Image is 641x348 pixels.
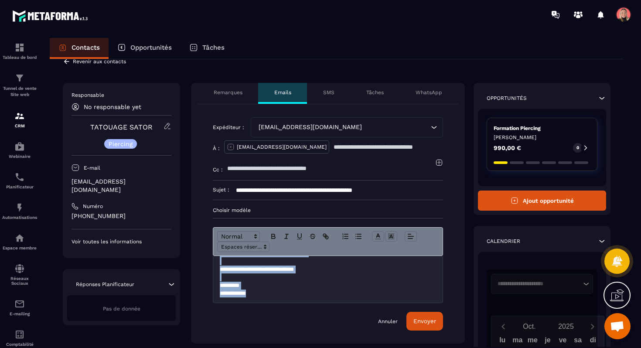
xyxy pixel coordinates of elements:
img: social-network [14,263,25,274]
input: Search for option [364,123,429,132]
p: E-mail [84,164,100,171]
img: accountant [14,329,25,340]
img: email [14,299,25,309]
div: Search for option [251,117,443,137]
p: CRM [2,123,37,128]
img: scheduler [14,172,25,182]
p: Comptabilité [2,342,37,347]
a: automationsautomationsWebinaire [2,135,37,165]
a: formationformationTableau de bord [2,36,37,66]
p: SMS [323,89,334,96]
p: Emails [274,89,291,96]
img: automations [14,202,25,213]
a: automationsautomationsEspace membre [2,226,37,257]
p: Cc : [213,166,223,173]
a: Tâches [181,38,233,59]
p: Formation Piercing [494,125,590,132]
p: E-mailing [2,311,37,316]
p: Réseaux Sociaux [2,276,37,286]
p: Calendrier [487,238,520,245]
button: Envoyer [406,312,443,331]
p: Webinaire [2,154,37,159]
p: Sujet : [213,186,229,193]
p: [EMAIL_ADDRESS][DOMAIN_NAME] [72,177,171,194]
span: Pas de donnée [103,306,140,312]
p: Tâches [202,44,225,51]
a: Opportunités [109,38,181,59]
p: Opportunités [130,44,172,51]
img: formation [14,42,25,53]
button: Ajout opportunité [478,191,606,211]
a: emailemailE-mailing [2,292,37,323]
img: logo [12,8,91,24]
p: Piercing [109,141,133,147]
span: [EMAIL_ADDRESS][DOMAIN_NAME] [256,123,364,132]
img: formation [14,111,25,121]
img: automations [14,141,25,152]
a: formationformationCRM [2,104,37,135]
p: Contacts [72,44,100,51]
img: automations [14,233,25,243]
p: Planificateur [2,184,37,189]
a: TATOUAGE SATOR [90,123,153,131]
p: Numéro [83,203,103,210]
p: No responsable yet [84,103,141,110]
a: schedulerschedulerPlanificateur [2,165,37,196]
img: formation [14,73,25,83]
div: Ouvrir le chat [604,313,631,339]
p: 0 [576,145,579,151]
p: À : [213,145,220,152]
a: automationsautomationsAutomatisations [2,196,37,226]
p: Tunnel de vente Site web [2,85,37,98]
p: Réponses Planificateur [76,281,134,288]
p: Automatisations [2,215,37,220]
p: [PHONE_NUMBER] [72,212,171,220]
p: [PERSON_NAME] [494,134,590,141]
p: Voir toutes les informations [72,238,171,245]
p: Espace membre [2,246,37,250]
p: Revenir aux contacts [73,58,126,65]
p: Choisir modèle [213,207,443,214]
p: [EMAIL_ADDRESS][DOMAIN_NAME] [237,143,327,150]
p: Remarques [214,89,242,96]
a: Contacts [50,38,109,59]
p: Expéditeur : [213,124,244,131]
p: Tableau de bord [2,55,37,60]
a: social-networksocial-networkRéseaux Sociaux [2,257,37,292]
p: Opportunités [487,95,527,102]
p: Responsable [72,92,171,99]
a: formationformationTunnel de vente Site web [2,66,37,104]
p: WhatsApp [416,89,442,96]
a: Annuler [378,318,398,325]
p: 990,00 € [494,145,521,151]
p: Tâches [366,89,384,96]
